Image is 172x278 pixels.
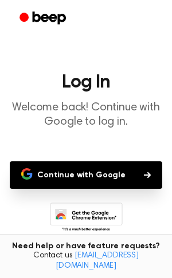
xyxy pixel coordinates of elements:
p: Welcome back! Continue with Google to log in. [9,101,163,129]
a: Beep [11,7,76,30]
span: Contact us [7,251,165,271]
a: [EMAIL_ADDRESS][DOMAIN_NAME] [56,252,139,270]
h1: Log In [9,73,163,92]
button: Continue with Google [10,161,162,189]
